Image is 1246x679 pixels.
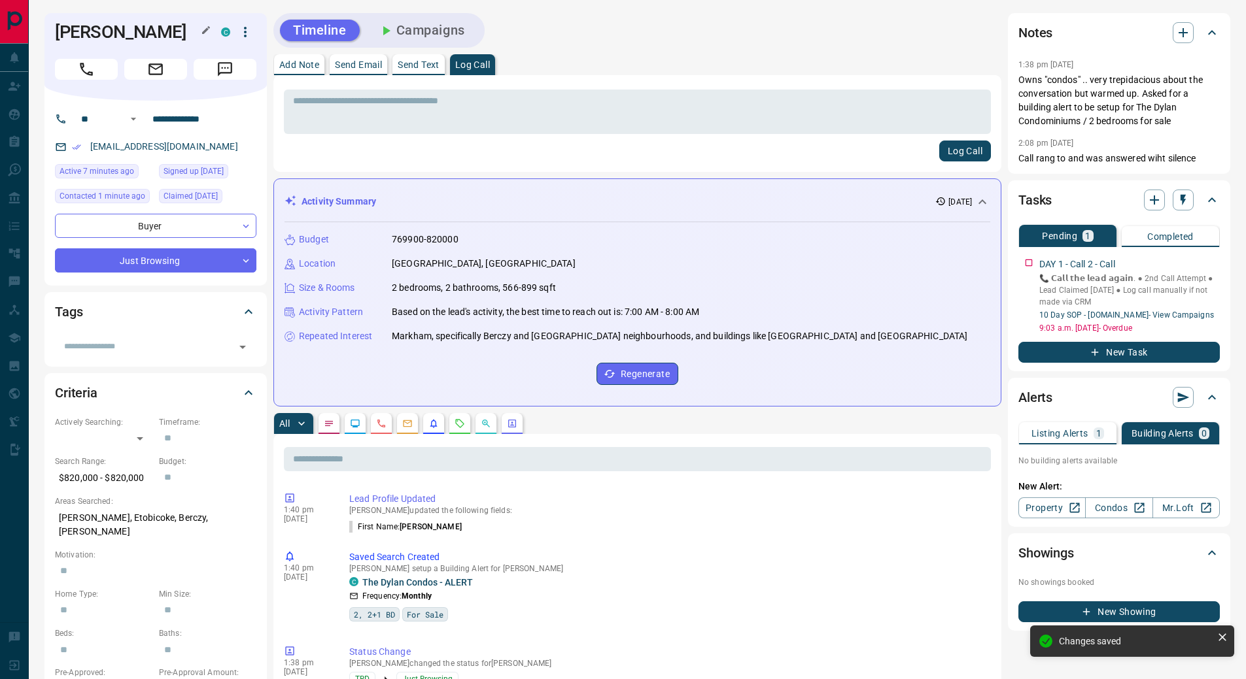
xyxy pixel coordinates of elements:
[1018,190,1052,210] h2: Tasks
[349,506,986,515] p: [PERSON_NAME] updated the following fields:
[284,667,330,676] p: [DATE]
[1147,232,1194,241] p: Completed
[407,608,443,621] span: For Sale
[55,22,201,42] h1: [PERSON_NAME]
[349,659,986,668] p: [PERSON_NAME] changed the status for [PERSON_NAME]
[55,549,256,561] p: Motivation:
[1018,382,1220,413] div: Alerts
[1039,310,1214,320] a: 10 Day SOP - [DOMAIN_NAME]- View Campaigns
[72,142,81,152] svg: Email Verified
[349,577,358,586] div: condos.ca
[1018,139,1074,148] p: 2:08 pm [DATE]
[159,164,256,182] div: Mon Jul 28 2025
[55,377,256,408] div: Criteria
[279,60,319,69] p: Add Note
[302,195,376,208] p: Activity Summary
[1096,429,1101,438] p: 1
[284,563,330,572] p: 1:40 pm
[349,645,986,659] p: Status Change
[376,418,387,429] svg: Calls
[324,418,334,429] svg: Notes
[1039,273,1220,308] p: 📞 𝗖𝗮𝗹𝗹 𝘁𝗵𝗲 𝗹𝗲𝗮𝗱 𝗮𝗴𝗮𝗶𝗻. ● 2nd Call Attempt ● Lead Claimed [DATE] ‎● Log call manually if not made ...
[349,564,986,573] p: [PERSON_NAME] setup a Building Alert for [PERSON_NAME]
[55,588,152,600] p: Home Type:
[1018,184,1220,216] div: Tasks
[279,419,290,428] p: All
[939,141,991,161] button: Log Call
[55,189,152,207] div: Fri Aug 15 2025
[284,505,330,514] p: 1:40 pm
[398,60,440,69] p: Send Text
[349,521,462,533] p: First Name :
[284,658,330,667] p: 1:38 pm
[159,189,256,207] div: Mon Jul 28 2025
[60,165,134,178] span: Active 7 minutes ago
[1018,22,1052,43] h2: Notes
[1018,601,1220,622] button: New Showing
[1018,537,1220,569] div: Showings
[402,591,432,601] strong: Monthly
[124,59,187,80] span: Email
[55,248,256,273] div: Just Browsing
[948,196,972,208] p: [DATE]
[55,59,118,80] span: Call
[164,190,218,203] span: Claimed [DATE]
[1018,455,1220,467] p: No building alerts available
[285,190,990,214] div: Activity Summary[DATE]
[481,418,491,429] svg: Opportunities
[507,418,517,429] svg: Agent Actions
[280,20,360,41] button: Timeline
[1018,480,1220,493] p: New Alert:
[1059,636,1212,646] div: Changes saved
[455,418,465,429] svg: Requests
[1152,497,1220,518] a: Mr.Loft
[1132,429,1194,438] p: Building Alerts
[1085,497,1152,518] a: Condos
[597,363,678,385] button: Regenerate
[349,550,986,564] p: Saved Search Created
[284,572,330,582] p: [DATE]
[299,281,355,295] p: Size & Rooms
[365,20,478,41] button: Campaigns
[455,60,490,69] p: Log Call
[284,514,330,523] p: [DATE]
[1042,231,1077,240] p: Pending
[55,467,152,489] p: $820,000 - $820,000
[55,667,152,678] p: Pre-Approved:
[350,418,360,429] svg: Lead Browsing Activity
[159,416,256,428] p: Timeframe:
[126,111,141,127] button: Open
[392,281,556,295] p: 2 bedrooms, 2 bathrooms, 566-899 sqft
[362,590,432,602] p: Frequency:
[1031,429,1088,438] p: Listing Alerts
[55,627,152,639] p: Beds:
[1018,60,1074,69] p: 1:38 pm [DATE]
[1018,152,1220,165] p: Call rang to and was answered wiht silence
[392,257,576,271] p: [GEOGRAPHIC_DATA], [GEOGRAPHIC_DATA]
[159,667,256,678] p: Pre-Approval Amount:
[392,305,699,319] p: Based on the lead's activity, the best time to reach out is: 7:00 AM - 8:00 AM
[1018,387,1052,408] h2: Alerts
[55,416,152,428] p: Actively Searching:
[90,141,238,152] a: [EMAIL_ADDRESS][DOMAIN_NAME]
[354,608,395,621] span: 2, 2+1 BD
[55,301,82,322] h2: Tags
[159,627,256,639] p: Baths:
[362,577,473,588] a: The Dylan Condos - ALERT
[55,214,256,238] div: Buyer
[164,165,224,178] span: Signed up [DATE]
[55,455,152,467] p: Search Range:
[1202,429,1207,438] p: 0
[221,27,230,37] div: condos.ca
[349,492,986,506] p: Lead Profile Updated
[299,329,372,343] p: Repeated Interest
[1018,17,1220,48] div: Notes
[55,382,97,403] h2: Criteria
[55,507,256,542] p: [PERSON_NAME], Etobicoke, Berczy, [PERSON_NAME]
[1018,542,1074,563] h2: Showings
[1018,576,1220,588] p: No showings booked
[299,305,363,319] p: Activity Pattern
[1039,257,1115,271] p: DAY 1 - Call 2 - Call
[194,59,256,80] span: Message
[335,60,382,69] p: Send Email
